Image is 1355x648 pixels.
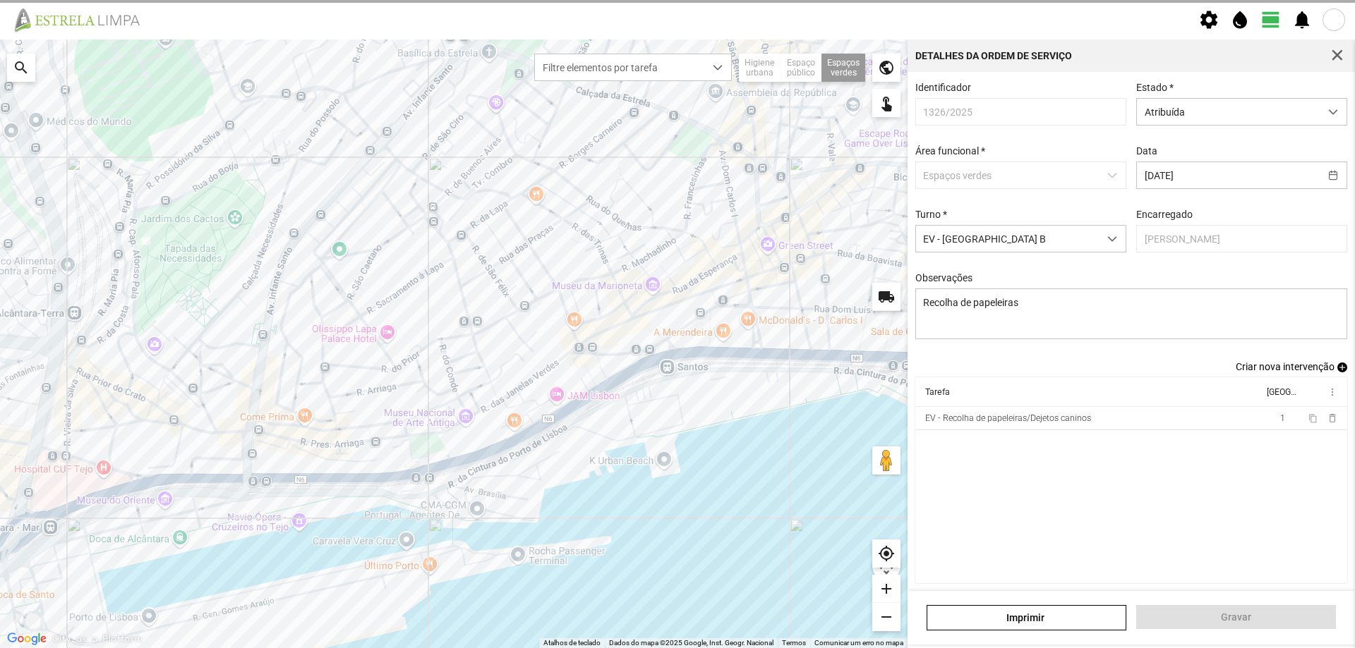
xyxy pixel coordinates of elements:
span: add [1337,362,1347,372]
span: delete_outline [1326,412,1337,424]
div: remove [872,603,901,631]
button: content_copy [1308,412,1319,424]
span: Filtre elementos por tarefa [535,54,704,80]
span: EV - [GEOGRAPHIC_DATA] B [916,226,1099,252]
div: EV - Recolha de papeleiras/Dejetos caninos [925,413,1091,423]
span: Atribuída [1137,99,1320,125]
span: Dados do mapa ©2025 Google, Inst. Geogr. Nacional [609,639,773,647]
img: Google [4,630,50,648]
div: dropdown trigger [1099,226,1126,252]
label: Observações [915,272,972,283]
div: Tarefa [925,387,950,397]
label: Data [1136,145,1157,157]
label: Encarregado [1136,209,1193,220]
a: Abrir esta área no Google Maps (abre uma nova janela) [4,630,50,648]
button: Arraste o Pegman para o mapa para abrir o Street View [872,446,901,475]
div: add [872,575,901,603]
div: dropdown trigger [1320,99,1347,125]
button: Gravar [1136,605,1336,629]
div: Detalhes da Ordem de Serviço [915,51,1072,61]
span: water_drop [1229,9,1251,30]
div: Espaço público [781,54,821,82]
span: notifications [1291,9,1313,30]
div: public [872,54,901,82]
label: Turno * [915,209,947,220]
label: Estado * [1136,82,1174,93]
button: Atalhos de teclado [543,638,601,648]
div: local_shipping [872,283,901,311]
div: Espaços verdes [821,54,865,82]
div: Higiene urbana [739,54,781,82]
div: touch_app [872,89,901,117]
span: content_copy [1308,414,1317,423]
div: [GEOGRAPHIC_DATA] [1266,387,1296,397]
span: Gravar [1144,611,1329,623]
div: my_location [872,539,901,568]
span: Criar nova intervenção [1236,361,1335,372]
span: more_vert [1326,386,1337,398]
img: file [10,7,155,32]
label: Área funcional * [915,145,985,157]
a: Comunicar um erro no mapa [814,639,903,647]
span: 1 [1280,413,1285,423]
a: Imprimir [927,605,1126,630]
a: Termos (abre num novo separador) [782,639,806,647]
span: settings [1198,9,1219,30]
span: view_day [1260,9,1282,30]
div: search [7,54,35,82]
label: Identificador [915,82,971,93]
div: dropdown trigger [704,54,732,80]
